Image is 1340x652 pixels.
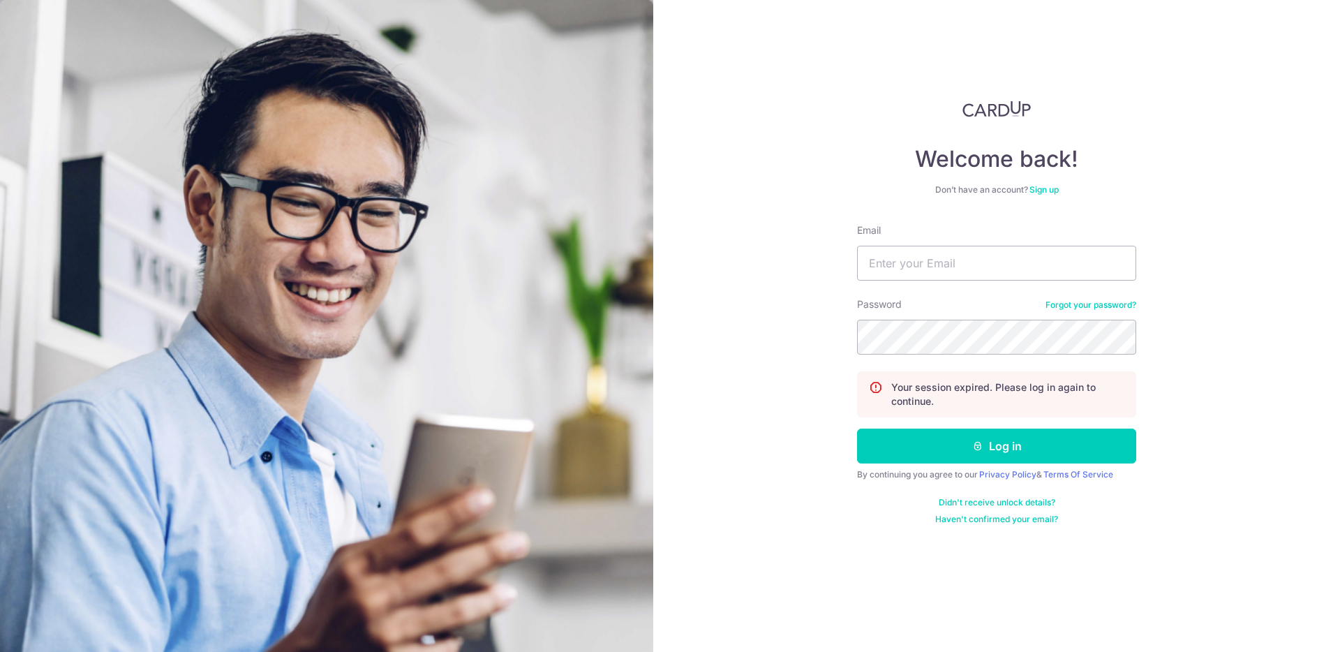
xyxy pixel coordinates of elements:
[1043,469,1113,480] a: Terms Of Service
[1045,299,1136,311] a: Forgot your password?
[1029,184,1059,195] a: Sign up
[857,184,1136,195] div: Don’t have an account?
[857,223,881,237] label: Email
[935,514,1058,525] a: Haven't confirmed your email?
[857,469,1136,480] div: By continuing you agree to our &
[891,380,1124,408] p: Your session expired. Please log in again to continue.
[857,297,902,311] label: Password
[857,246,1136,281] input: Enter your Email
[979,469,1036,480] a: Privacy Policy
[939,497,1055,508] a: Didn't receive unlock details?
[857,145,1136,173] h4: Welcome back!
[962,101,1031,117] img: CardUp Logo
[857,429,1136,464] button: Log in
